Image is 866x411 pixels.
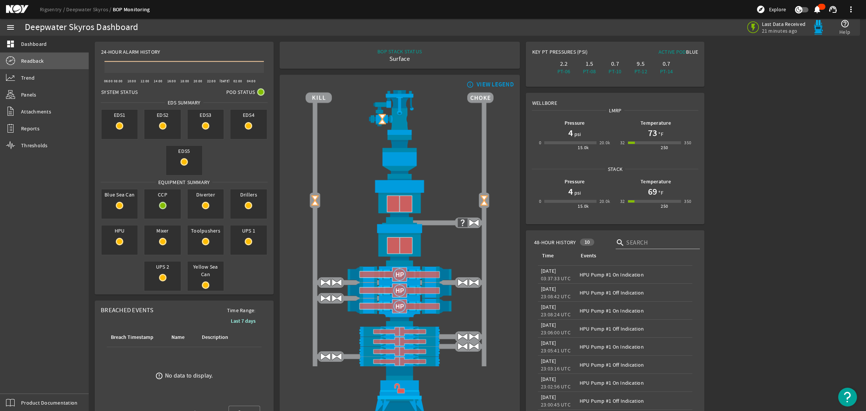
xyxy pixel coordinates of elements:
[842,0,860,18] button: more_vert
[659,48,686,55] span: Active Pod
[21,108,51,115] span: Attachments
[221,307,262,314] span: Time Range:
[457,217,468,228] img: UnknownValve.png
[532,48,615,59] div: Key PT Pressures (PSI)
[756,5,765,14] mat-icon: explore
[541,304,556,310] legacy-datetime-component: [DATE]
[201,333,236,341] div: Description
[101,110,138,120] span: EDS1
[541,358,556,364] legacy-datetime-component: [DATE]
[541,401,571,408] legacy-datetime-component: 23:00:45 UTC
[141,79,149,83] text: 12:00
[753,3,789,15] button: Explore
[21,125,39,132] span: Reports
[101,88,138,96] span: System Status
[306,179,494,223] img: UpperAnnularClose.png
[811,20,826,35] img: Bluepod.svg
[306,90,494,135] img: RiserAdapter.png
[25,24,138,31] div: Deepwater Skyros Dashboard
[620,198,625,205] div: 32
[580,325,690,332] div: HPU Pump #1 Off Indication
[114,79,123,83] text: 08:00
[762,27,806,34] span: 21 minutes ago
[630,68,652,75] div: PT-12
[600,198,610,205] div: 20.0k
[620,139,625,147] div: 32
[21,40,47,48] span: Dashboard
[21,74,35,82] span: Trend
[640,178,671,185] b: Temperature
[580,397,690,405] div: HPU Pump #1 Off Indication
[247,79,256,83] text: 04:00
[180,79,189,83] text: 18:00
[465,82,474,88] mat-icon: info_outline
[578,144,589,151] div: 15.0k
[167,79,176,83] text: 16:00
[684,198,691,205] div: 350
[306,357,494,367] img: PipeRamClose.png
[838,388,857,406] button: Open Resource Center
[144,225,180,236] span: Mixer
[813,5,822,14] mat-icon: notifications
[648,186,657,198] h1: 69
[605,165,625,173] span: Stack
[580,379,690,387] div: HPU Pump #1 On Indication
[468,341,480,352] img: ValveOpen.png
[542,252,554,260] div: Time
[188,110,224,120] span: EDS3
[580,252,687,260] div: Events
[6,39,15,48] mat-icon: dashboard
[762,21,806,27] span: Last Data Received
[144,110,180,120] span: EDS2
[828,5,837,14] mat-icon: support_agent
[220,79,230,83] text: [DATE]
[640,119,671,127] b: Temperature
[202,333,228,341] div: Description
[188,189,224,200] span: Diverter
[66,6,113,13] a: Deepwater Skyros
[604,60,626,68] div: 0.7
[306,223,494,266] img: LowerAnnularClose.png
[230,189,266,200] span: Drillers
[541,394,556,400] legacy-datetime-component: [DATE]
[331,293,342,304] img: ValveOpen.png
[230,110,266,120] span: EDS4
[541,252,571,260] div: Time
[170,333,192,341] div: Name
[661,202,668,210] div: 250
[306,326,494,337] img: PipeRamClose.png
[21,57,44,65] span: Readback
[230,225,266,236] span: UPS 1
[156,178,212,186] span: Equipment Summary
[225,314,262,328] button: Last 7 days
[580,361,690,369] div: HPU Pump #1 Off Indication
[21,91,36,98] span: Panels
[630,60,652,68] div: 9.5
[127,79,136,83] text: 10:00
[144,261,180,272] span: UPS 2
[101,225,138,236] span: HPU
[21,142,48,149] span: Thresholds
[320,277,331,288] img: ValveOpen.png
[468,277,480,288] img: ValveOpen.png
[478,195,490,206] img: Valve2OpenBlock.png
[6,23,15,32] mat-icon: menu
[306,298,494,314] img: ShearRamHPClose.png
[539,139,541,147] div: 0
[573,189,581,196] span: psi
[657,130,663,138] span: °F
[581,252,596,260] div: Events
[306,135,494,178] img: FlexJoint.png
[580,271,690,278] div: HPU Pump #1 On Indication
[568,186,573,198] h1: 4
[111,333,153,341] div: Breach Timestamp
[477,81,514,88] div: VIEW LEGEND
[578,60,601,68] div: 1.5
[541,376,556,382] legacy-datetime-component: [DATE]
[331,277,342,288] img: ValveOpen.png
[188,225,224,236] span: Toolpushers
[578,202,589,210] div: 15.0k
[684,139,691,147] div: 350
[377,113,388,125] img: Valve2OpenBlock.png
[101,48,160,56] span: 24-Hour Alarm History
